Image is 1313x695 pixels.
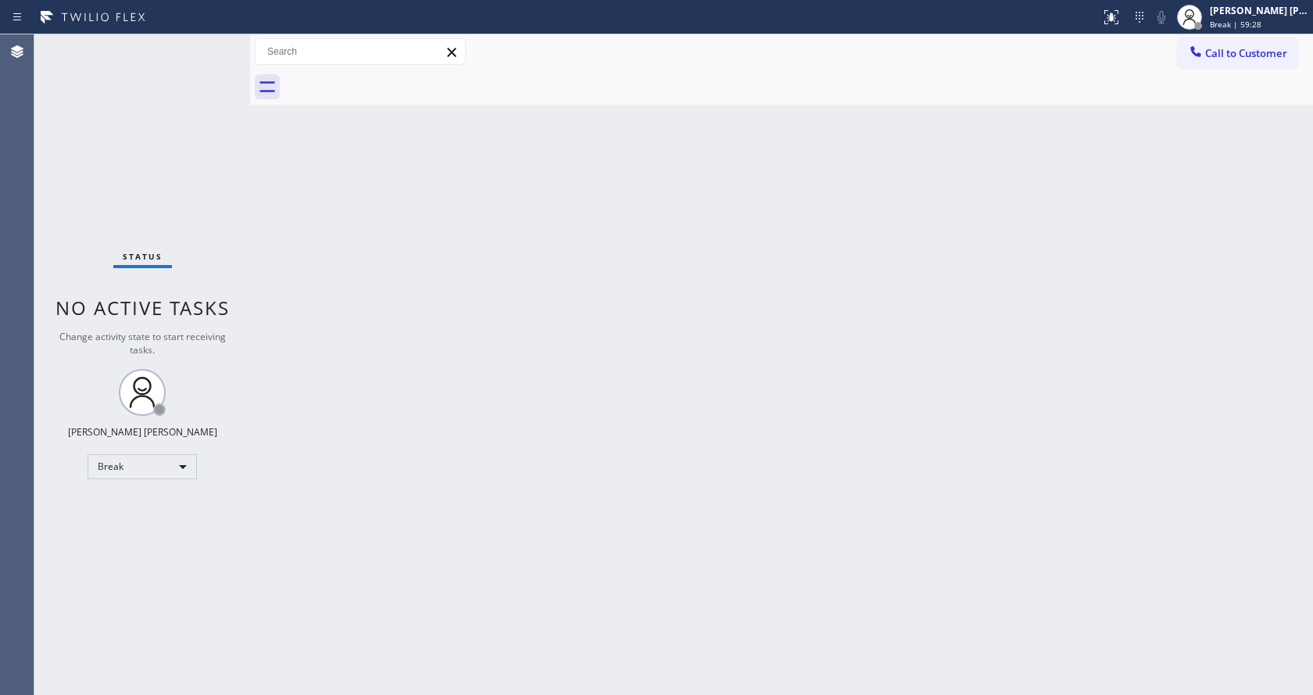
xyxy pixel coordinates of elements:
span: Status [123,251,163,262]
div: [PERSON_NAME] [PERSON_NAME] [1210,4,1308,17]
span: Break | 59:28 [1210,19,1261,30]
span: Change activity state to start receiving tasks. [59,330,226,356]
button: Mute [1150,6,1172,28]
span: Call to Customer [1205,46,1287,60]
input: Search [256,39,465,64]
button: Call to Customer [1178,38,1297,68]
div: Break [88,454,197,479]
span: No active tasks [55,295,230,321]
div: [PERSON_NAME] [PERSON_NAME] [68,425,217,439]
